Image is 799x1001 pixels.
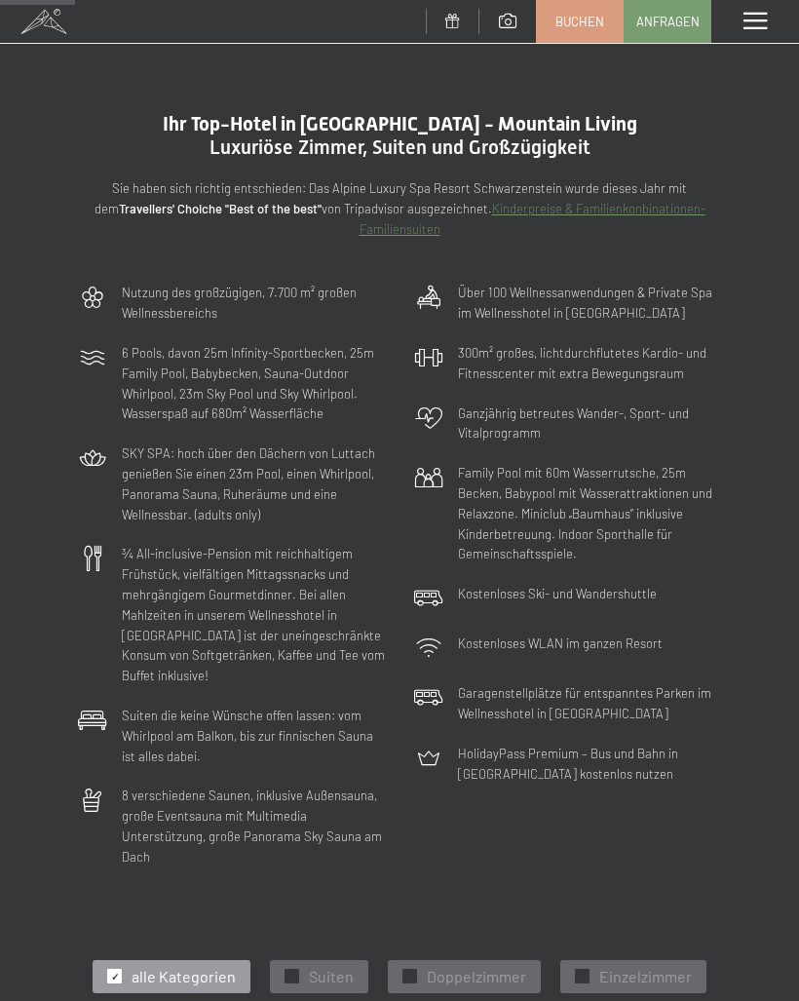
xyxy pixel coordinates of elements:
[309,966,354,987] span: Suiten
[636,13,700,30] span: Anfragen
[122,544,385,686] p: ¾ All-inclusive-Pension mit reichhaltigem Frühstück, vielfältigen Mittagssnacks und mehrgängigem ...
[458,634,663,654] p: Kostenloses WLAN im ganzen Resort
[119,201,322,216] strong: Travellers' Choiche "Best of the best"
[427,966,526,987] span: Doppelzimmer
[288,970,296,983] span: ✓
[209,135,590,159] span: Luxuriöse Zimmer, Suiten und Großzügigkeit
[458,343,721,384] p: 300m² großes, lichtdurchflutetes Kardio- und Fitnesscenter mit extra Bewegungsraum
[458,683,721,724] p: Garagenstellplätze für entspanntes Parken im Wellnesshotel in [GEOGRAPHIC_DATA]
[122,343,385,424] p: 6 Pools, davon 25m Infinity-Sportbecken, 25m Family Pool, Babybecken, Sauna-Outdoor Whirlpool, 23...
[458,463,721,564] p: Family Pool mit 60m Wasserrutsche, 25m Becken, Babypool mit Wasserattraktionen und Relaxzone. Min...
[555,13,604,30] span: Buchen
[599,966,692,987] span: Einzelzimmer
[78,178,721,239] p: Sie haben sich richtig entschieden: Das Alpine Luxury Spa Resort Schwarzenstein wurde dieses Jahr...
[625,1,710,42] a: Anfragen
[122,443,385,524] p: SKY SPA: hoch über den Dächern von Luttach genießen Sie einen 23m Pool, einen Whirlpool, Panorama...
[122,283,385,324] p: Nutzung des großzügigen, 7.700 m² großen Wellnessbereichs
[122,786,385,866] p: 8 verschiedene Saunen, inklusive Außensauna, große Eventsauna mit Multimedia Unterstützung, große...
[458,744,721,785] p: HolidayPass Premium – Bus und Bahn in [GEOGRAPHIC_DATA] kostenlos nutzen
[163,112,637,135] span: Ihr Top-Hotel in [GEOGRAPHIC_DATA] - Mountain Living
[458,584,657,604] p: Kostenloses Ski- und Wandershuttle
[406,970,414,983] span: ✓
[458,404,721,444] p: Ganzjährig betreutes Wander-, Sport- und Vitalprogramm
[111,970,119,983] span: ✓
[579,970,587,983] span: ✓
[122,706,385,766] p: Suiten die keine Wünsche offen lassen: vom Whirlpool am Balkon, bis zur finnischen Sauna ist alle...
[458,283,721,324] p: Über 100 Wellnessanwendungen & Private Spa im Wellnesshotel in [GEOGRAPHIC_DATA]
[537,1,623,42] a: Buchen
[360,201,705,237] a: Kinderpreise & Familienkonbinationen- Familiensuiten
[132,966,236,987] span: alle Kategorien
